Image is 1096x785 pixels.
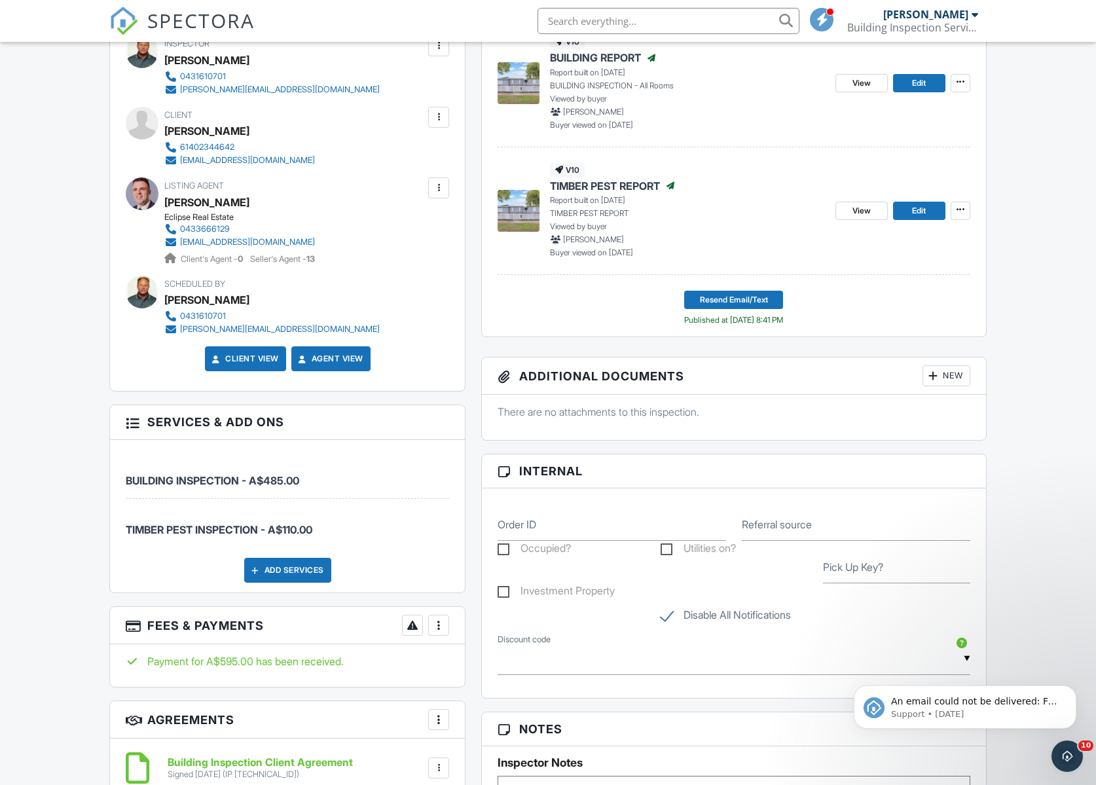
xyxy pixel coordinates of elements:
h6: Building Inspection Client Agreement [168,757,353,769]
div: 61402344642 [180,142,234,153]
label: Disable All Notifications [661,609,791,625]
span: Scheduled By [164,279,225,289]
li: Service: BUILDING INSPECTION [126,450,449,499]
label: Discount code [498,634,551,646]
a: [PERSON_NAME] [164,192,249,212]
h3: Agreements [110,701,465,739]
span: Seller's Agent - [250,254,315,264]
a: [PERSON_NAME][EMAIL_ADDRESS][DOMAIN_NAME] [164,83,380,96]
p: There are no attachments to this inspection. [498,405,970,419]
li: Service: TIMBER PEST INSPECTION [126,499,449,547]
a: Agent View [296,352,363,365]
h3: Internal [482,454,985,488]
div: Payment for A$595.00 has been received. [126,654,449,668]
h3: Additional Documents [482,357,985,395]
h3: Notes [482,712,985,746]
div: 0433666129 [180,224,230,234]
label: Referral source [742,517,812,532]
h5: Inspector Notes [498,756,970,769]
div: [PERSON_NAME] [164,121,249,141]
div: New [922,365,970,386]
label: Order ID [498,517,536,532]
div: Eclipse Real Estate [164,212,325,223]
div: [PERSON_NAME] [883,8,968,21]
strong: 13 [306,254,315,264]
div: Building Inspection Services [847,21,978,34]
strong: 0 [238,254,243,264]
div: Signed [DATE] (IP [TECHNICAL_ID]) [168,769,353,780]
input: Search everything... [538,8,799,34]
label: Utilities on? [661,542,736,558]
label: Pick Up Key? [823,560,883,574]
div: Add Services [244,558,331,583]
h3: Services & Add ons [110,405,465,439]
div: [PERSON_NAME][EMAIL_ADDRESS][DOMAIN_NAME] [180,324,380,335]
span: Client [164,110,192,120]
h3: Fees & Payments [110,607,465,644]
input: Pick Up Key? [823,551,970,583]
span: TIMBER PEST INSPECTION - A$110.00 [126,523,312,536]
label: Occupied? [498,542,571,558]
a: 0431610701 [164,70,380,83]
a: [EMAIL_ADDRESS][DOMAIN_NAME] [164,154,315,167]
span: BUILDING INSPECTION - A$485.00 [126,474,299,487]
a: SPECTORA [109,18,255,45]
a: Client View [210,352,279,365]
span: 10 [1078,740,1093,751]
a: 61402344642 [164,141,315,154]
div: [PERSON_NAME] [164,50,249,70]
div: [PERSON_NAME][EMAIL_ADDRESS][DOMAIN_NAME] [180,84,380,95]
a: Building Inspection Client Agreement Signed [DATE] (IP [TECHNICAL_ID]) [168,757,353,780]
span: SPECTORA [147,7,255,34]
div: 0431610701 [180,311,226,321]
span: Client's Agent - [181,254,245,264]
label: Investment Property [498,585,615,601]
span: Listing Agent [164,181,224,191]
div: [EMAIL_ADDRESS][DOMAIN_NAME] [180,155,315,166]
div: [PERSON_NAME] [164,290,249,310]
a: 0433666129 [164,223,315,236]
div: 0431610701 [180,71,226,82]
iframe: Intercom notifications message [834,658,1096,750]
a: 0431610701 [164,310,380,323]
div: [EMAIL_ADDRESS][DOMAIN_NAME] [180,237,315,247]
a: [EMAIL_ADDRESS][DOMAIN_NAME] [164,236,315,249]
iframe: Intercom live chat [1051,740,1083,772]
img: The Best Home Inspection Software - Spectora [109,7,138,35]
a: [PERSON_NAME][EMAIL_ADDRESS][DOMAIN_NAME] [164,323,380,336]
